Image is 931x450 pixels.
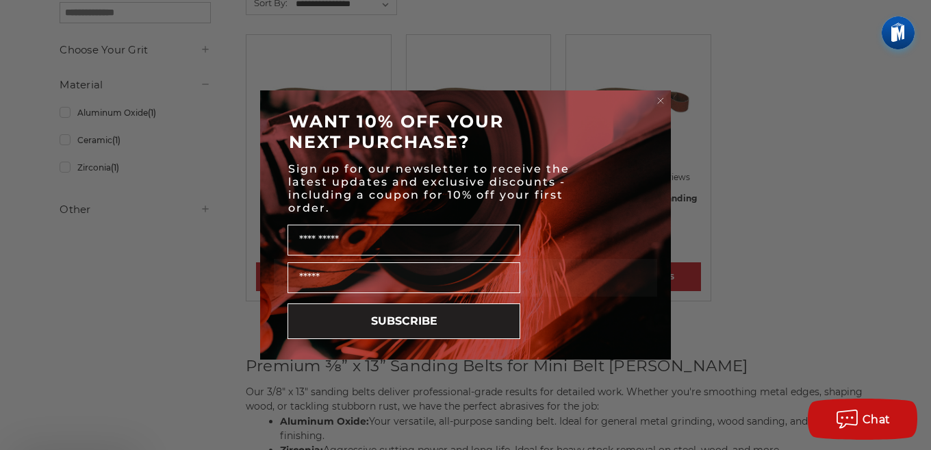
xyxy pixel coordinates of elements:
[863,413,891,426] span: Chat
[288,303,520,339] button: SUBSCRIBE
[288,262,520,293] input: Email
[288,162,570,214] span: Sign up for our newsletter to receive the latest updates and exclusive discounts - including a co...
[654,94,667,108] button: Close dialog
[808,399,917,440] button: Chat
[289,111,504,152] span: WANT 10% OFF YOUR NEXT PURCHASE?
